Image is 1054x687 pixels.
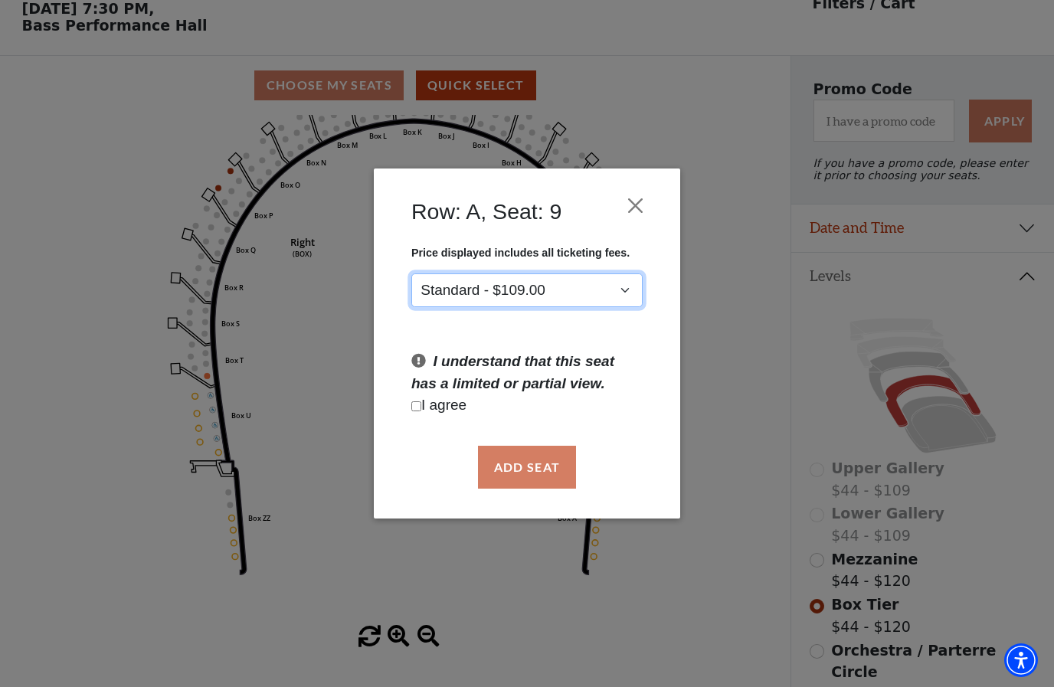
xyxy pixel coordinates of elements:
input: Checkbox field [411,401,421,411]
p: I understand that this seat has a limited or partial view. [411,351,643,394]
p: Price displayed includes all ticketing fees. [411,247,643,259]
p: I agree [411,394,643,417]
div: Accessibility Menu [1004,643,1038,677]
h4: Row: A, Seat: 9 [411,198,561,224]
button: Close [621,191,650,220]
